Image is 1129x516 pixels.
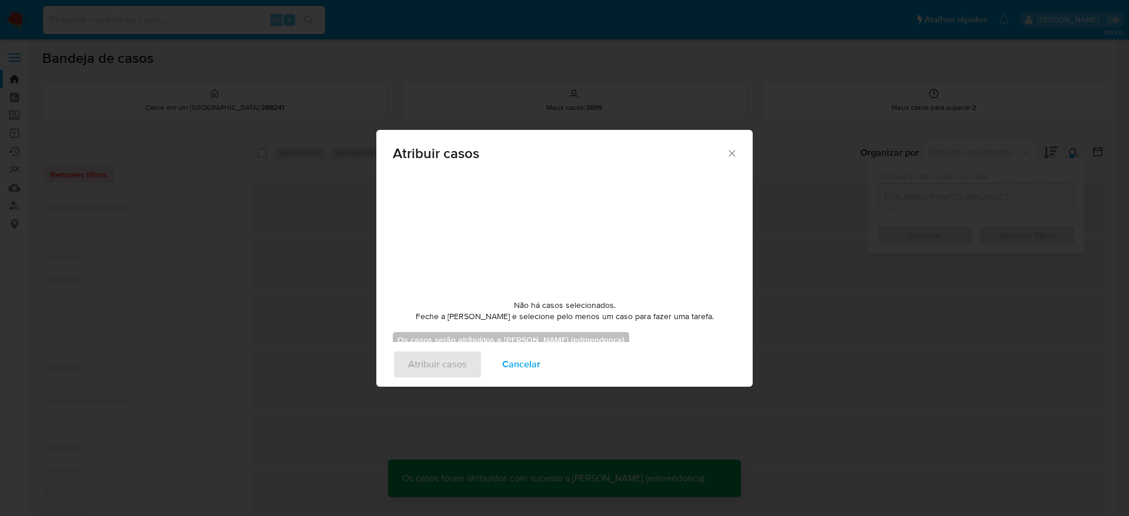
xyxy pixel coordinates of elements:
span: Atribuir casos [393,146,726,160]
div: assign-modal [376,130,753,387]
span: Não há casos selecionados. [514,300,616,311]
span: Feche a [PERSON_NAME] e selecione pelo menos um caso para fazer uma tarefa. [416,311,714,323]
button: Cancelar [487,350,556,378]
button: Fechar a janela [726,148,737,158]
span: Cancelar [502,351,540,377]
img: yH5BAEAAAAALAAAAAABAAEAAAIBRAA7 [476,173,653,290]
b: Os casos serão atribuídos a [PERSON_NAME] (edmendonca) [398,334,624,346]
